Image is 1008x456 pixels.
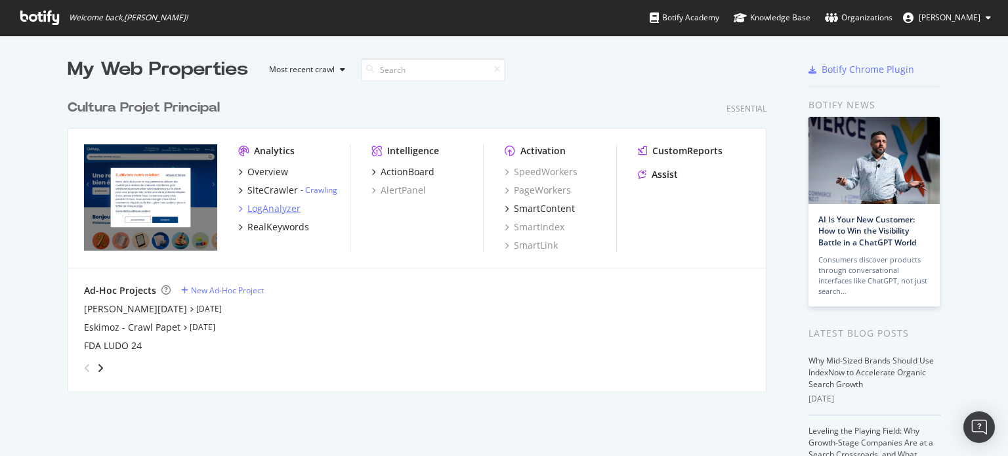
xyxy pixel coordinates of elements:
a: Assist [638,168,678,181]
div: Knowledge Base [734,11,810,24]
img: AI Is Your New Customer: How to Win the Visibility Battle in a ChatGPT World [808,117,940,204]
a: LogAnalyzer [238,202,301,215]
a: Crawling [305,184,337,196]
div: Latest Blog Posts [808,326,940,341]
div: Essential [726,103,766,114]
div: Assist [652,168,678,181]
div: - [301,184,337,196]
a: Why Mid-Sized Brands Should Use IndexNow to Accelerate Organic Search Growth [808,355,934,390]
div: [DATE] [808,393,940,405]
a: RealKeywords [238,220,309,234]
div: Ad-Hoc Projects [84,284,156,297]
button: [PERSON_NAME] [892,7,1001,28]
div: Intelligence [387,144,439,157]
a: ActionBoard [371,165,434,178]
a: New Ad-Hoc Project [181,285,264,296]
a: Overview [238,165,288,178]
div: Cultura Projet Principal [68,98,220,117]
a: AI Is Your New Customer: How to Win the Visibility Battle in a ChatGPT World [818,214,916,247]
div: grid [68,83,777,391]
div: Botify Academy [650,11,719,24]
a: AlertPanel [371,184,426,197]
div: Overview [247,165,288,178]
span: Karim BELARBI [919,12,980,23]
input: Search [361,58,505,81]
div: ActionBoard [381,165,434,178]
a: [PERSON_NAME][DATE] [84,302,187,316]
div: LogAnalyzer [247,202,301,215]
a: [DATE] [190,321,215,333]
div: Botify news [808,98,940,112]
div: RealKeywords [247,220,309,234]
div: SiteCrawler [247,184,298,197]
a: SmartIndex [505,220,564,234]
button: Most recent crawl [259,59,350,80]
div: Botify Chrome Plugin [822,63,914,76]
a: PageWorkers [505,184,571,197]
a: [DATE] [196,303,222,314]
a: Eskimoz - Crawl Papet [84,321,180,334]
div: Consumers discover products through conversational interfaces like ChatGPT, not just search… [818,255,930,297]
div: CustomReports [652,144,723,157]
div: Open Intercom Messenger [963,411,995,443]
div: New Ad-Hoc Project [191,285,264,296]
a: SpeedWorkers [505,165,577,178]
div: My Web Properties [68,56,248,83]
div: SmartContent [514,202,575,215]
a: SiteCrawler- Crawling [238,184,337,197]
div: Organizations [825,11,892,24]
a: SmartLink [505,239,558,252]
div: Analytics [254,144,295,157]
a: FDA LUDO 24 [84,339,142,352]
div: Activation [520,144,566,157]
img: cultura.com [84,144,217,251]
a: SmartContent [505,202,575,215]
a: Botify Chrome Plugin [808,63,914,76]
div: angle-right [96,362,105,375]
div: Most recent crawl [269,66,335,73]
span: Welcome back, [PERSON_NAME] ! [69,12,188,23]
div: angle-left [79,358,96,379]
a: CustomReports [638,144,723,157]
a: Cultura Projet Principal [68,98,225,117]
